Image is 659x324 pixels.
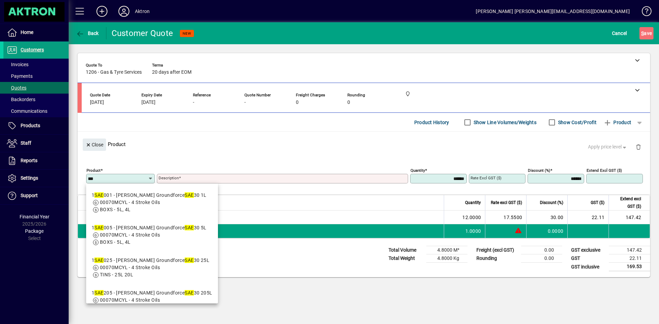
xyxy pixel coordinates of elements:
[100,207,131,212] span: BOXS - 5L, 4L
[100,232,160,238] span: 00070MCYL - 4 Stroke Oils
[491,199,522,206] span: Rate excl GST ($)
[92,289,212,297] div: 1 205 - [PERSON_NAME] Groundforce 30 205L
[489,214,522,221] div: 17.5500
[296,100,299,105] span: 0
[3,24,69,41] a: Home
[465,199,481,206] span: Quantity
[609,211,650,224] td: 147.42
[7,108,47,114] span: Communications
[613,195,641,210] span: Extend excl GST ($)
[612,28,627,39] span: Cancel
[183,31,191,36] span: NEW
[94,257,103,263] em: SAE
[3,152,69,169] a: Reports
[185,257,194,263] em: SAE
[86,70,142,75] span: 1206 - Gas & Tyre Services
[568,263,609,271] td: GST inclusive
[85,139,103,151] span: Close
[100,239,131,245] span: BOXS - 5L, 4L
[557,119,597,126] label: Show Cost/Profit
[21,140,31,146] span: Staff
[113,5,135,17] button: Profile
[609,246,650,254] td: 147.42
[20,214,49,219] span: Financial Year
[86,251,218,284] mat-option: 1SAE025 - Morris Groundforce SAE 30 25L
[3,170,69,187] a: Settings
[385,246,426,254] td: Total Volume
[465,228,481,235] span: 1.0000
[567,211,609,224] td: 22.11
[568,254,609,263] td: GST
[414,117,449,128] span: Product History
[347,100,350,105] span: 0
[244,100,246,105] span: -
[193,100,194,105] span: -
[587,168,622,173] mat-label: Extend excl GST ($)
[473,254,521,263] td: Rounding
[585,141,631,153] button: Apply price level
[568,246,609,254] td: GST exclusive
[69,27,106,39] app-page-header-button: Back
[411,168,425,173] mat-label: Quantity
[641,28,652,39] span: ave
[74,27,101,39] button: Back
[3,105,69,117] a: Communications
[21,158,37,163] span: Reports
[3,94,69,105] a: Backorders
[185,225,194,230] em: SAE
[83,139,106,151] button: Close
[92,224,207,231] div: 1 005 - [PERSON_NAME] Groundforce 30 5L
[588,143,628,151] span: Apply price level
[609,254,650,263] td: 22.11
[521,254,562,263] td: 0.00
[100,297,160,303] span: 00070MCYL - 4 Stroke Oils
[3,117,69,134] a: Products
[141,100,155,105] span: [DATE]
[21,193,38,198] span: Support
[7,97,35,102] span: Backorders
[135,6,150,17] div: Aktron
[100,272,133,277] span: TINS - 25L 20L
[91,5,113,17] button: Add
[112,28,173,39] div: Customer Quote
[100,265,160,270] span: 00070MCYL - 4 Stroke Oils
[92,192,207,199] div: 1 001 - [PERSON_NAME] Groundforce 30 1L
[21,47,44,52] span: Customers
[521,246,562,254] td: 0.00
[21,175,38,181] span: Settings
[528,168,550,173] mat-label: Discount (%)
[609,263,650,271] td: 169.53
[630,139,647,155] button: Delete
[3,59,69,70] a: Invoices
[86,168,101,173] mat-label: Product
[473,246,521,254] td: Freight (excl GST)
[526,211,567,224] td: 30.00
[3,82,69,94] a: Quotes
[3,135,69,152] a: Staff
[412,116,452,129] button: Product History
[591,199,604,206] span: GST ($)
[81,141,108,147] app-page-header-button: Close
[25,228,44,234] span: Package
[92,257,209,264] div: 1 025 - [PERSON_NAME] Groundforce 30 25L
[385,254,426,263] td: Total Weight
[7,62,28,67] span: Invoices
[90,100,104,105] span: [DATE]
[641,31,644,36] span: S
[94,290,103,296] em: SAE
[476,6,630,17] div: [PERSON_NAME] [PERSON_NAME][EMAIL_ADDRESS][DOMAIN_NAME]
[78,132,650,157] div: Product
[7,85,26,91] span: Quotes
[159,176,179,180] mat-label: Description
[185,192,194,198] em: SAE
[540,199,563,206] span: Discount (%)
[526,224,567,238] td: 0.0000
[159,183,403,191] mat-error: Required
[462,214,481,221] span: 12.0000
[86,186,218,219] mat-option: 1SAE001 - Morris Groundforce SAE 30 1L
[86,219,218,251] mat-option: 1SAE005 - Morris Groundforce SAE 30 5L
[630,144,647,150] app-page-header-button: Delete
[471,176,501,180] mat-label: Rate excl GST ($)
[472,119,536,126] label: Show Line Volumes/Weights
[76,31,99,36] span: Back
